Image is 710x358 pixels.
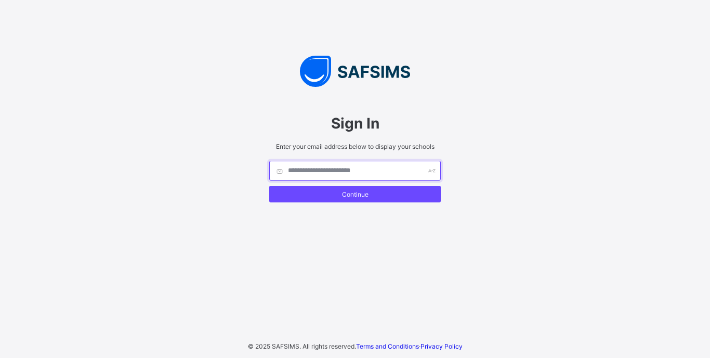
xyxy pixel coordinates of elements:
a: Privacy Policy [420,342,463,350]
img: SAFSIMS Logo [259,56,451,87]
span: Continue [277,190,433,198]
a: Terms and Conditions [356,342,419,350]
span: Sign In [269,114,441,132]
span: · [356,342,463,350]
span: © 2025 SAFSIMS. All rights reserved. [248,342,356,350]
span: Enter your email address below to display your schools [269,143,441,150]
